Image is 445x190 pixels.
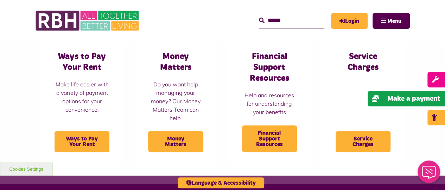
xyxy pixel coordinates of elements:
[413,158,445,190] iframe: Netcall Web Assistant for live chat
[148,131,203,152] span: Money Matters
[148,80,203,122] p: Do you want help managing your money? Our Money Matters Team can help.
[55,131,109,152] span: Ways to Pay Your Rent
[387,18,401,24] span: Menu
[368,91,445,106] a: Make a payment
[387,95,440,102] span: Make a payment
[259,13,324,28] input: Search
[242,51,297,84] h3: Financial Support Resources
[336,51,390,73] h3: Service Charges
[55,51,109,73] h3: Ways to Pay Your Rent
[35,7,141,34] img: RBH
[55,80,109,114] p: Make life easier with a variety of payment options for your convenience.
[242,91,297,116] p: Help and resources for understanding your benefits
[331,13,368,29] a: MyRBH
[242,125,297,152] span: Financial Support Resources
[148,51,203,73] h3: Money Matters
[373,13,410,29] button: Navigation
[336,131,390,152] span: Service Charges
[178,177,264,188] button: Language & Accessibility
